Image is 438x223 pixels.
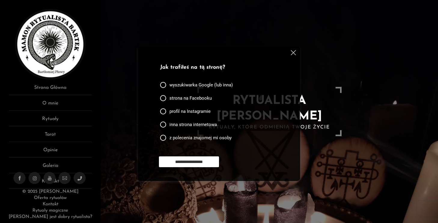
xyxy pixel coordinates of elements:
span: wyszukiwarka Google (lub inna) [169,82,233,88]
img: cross.svg [291,50,296,55]
img: Rytualista Bartek [15,9,86,80]
span: profil na Instagramie [169,108,211,114]
p: Jak trafiłeś na tą stronę? [160,64,275,72]
a: [PERSON_NAME] jest dobry rytualista? [9,215,92,219]
a: Galeria [9,162,92,173]
a: Oferta rytuałów [34,196,66,200]
span: z polecenia znajomej mi osoby [169,135,232,141]
span: strona na Facebooku [169,95,212,101]
a: Opinie [9,146,92,158]
a: Rytuały [9,115,92,126]
a: Tarot [9,131,92,142]
a: Strona Główna [9,84,92,95]
a: O mnie [9,100,92,111]
a: Rytuały magiczne [32,208,68,213]
a: Kontakt [43,202,58,206]
span: inna strona internetowa [169,122,217,128]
